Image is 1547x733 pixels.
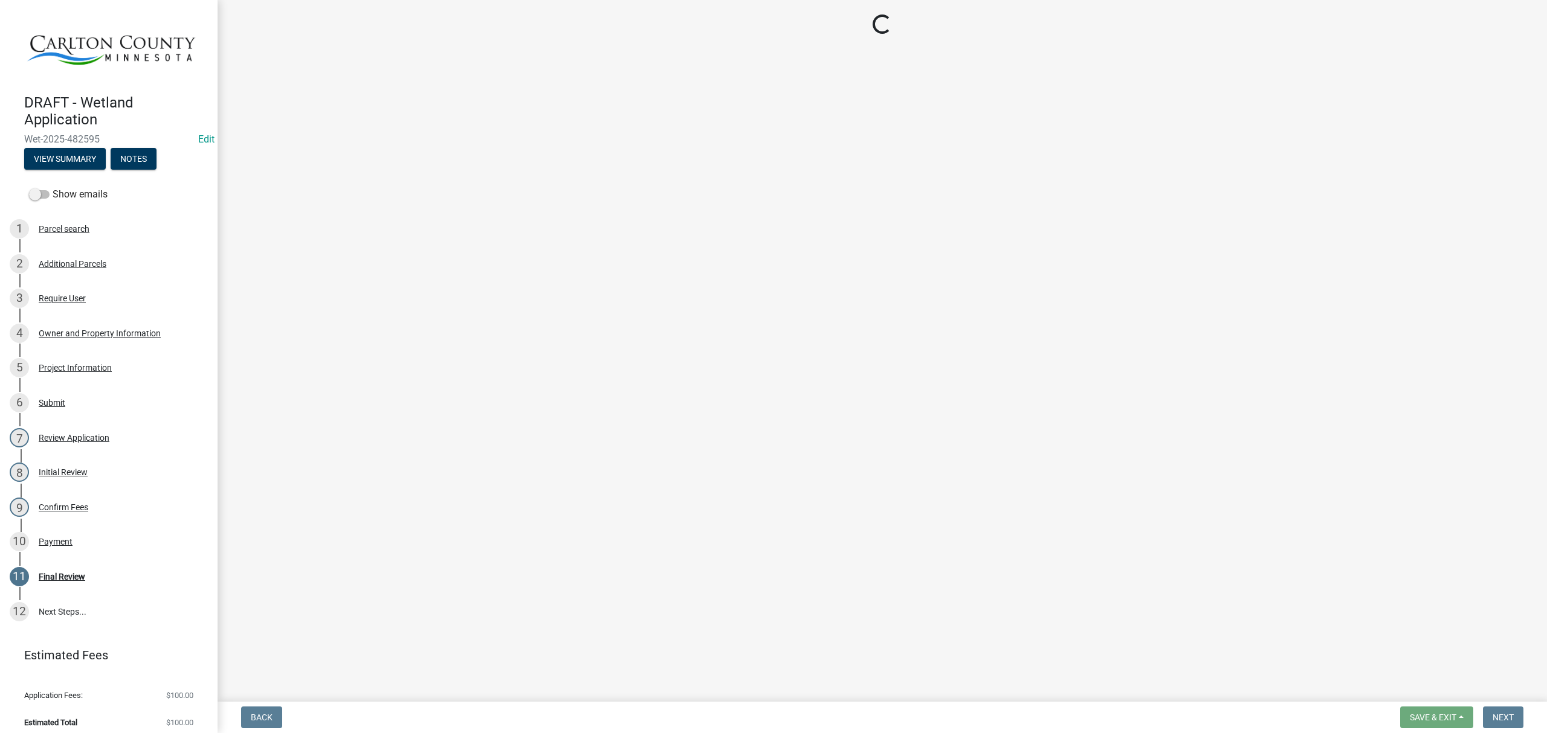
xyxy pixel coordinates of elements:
[10,254,29,274] div: 2
[39,537,73,546] div: Payment
[241,706,282,728] button: Back
[10,498,29,517] div: 9
[10,219,29,238] div: 1
[39,329,161,338] div: Owner and Property Information
[10,463,29,482] div: 8
[24,148,106,170] button: View Summary
[39,503,88,511] div: Confirm Fees
[24,691,83,699] span: Application Fees:
[10,567,29,586] div: 11
[29,187,108,202] label: Show emails
[166,691,193,699] span: $100.00
[39,468,88,476] div: Initial Review
[24,719,77,726] span: Estimated Total
[1493,712,1514,722] span: Next
[39,572,85,581] div: Final Review
[251,712,273,722] span: Back
[166,719,193,726] span: $100.00
[10,393,29,412] div: 6
[39,363,112,372] div: Project Information
[24,13,198,82] img: Carlton County, Minnesota
[24,133,193,145] span: Wet-2025-482595
[39,225,89,233] div: Parcel search
[1400,706,1473,728] button: Save & Exit
[10,643,198,667] a: Estimated Fees
[24,94,208,129] h4: DRAFT - Wetland Application
[198,133,215,145] wm-modal-confirm: Edit Application Number
[111,148,157,170] button: Notes
[39,399,65,407] div: Submit
[10,602,29,621] div: 12
[1483,706,1523,728] button: Next
[39,294,86,302] div: Require User
[39,260,106,268] div: Additional Parcels
[10,532,29,551] div: 10
[10,289,29,308] div: 3
[10,324,29,343] div: 4
[24,155,106,164] wm-modal-confirm: Summary
[198,133,215,145] a: Edit
[39,434,109,442] div: Review Application
[10,428,29,447] div: 7
[10,358,29,377] div: 5
[111,155,157,164] wm-modal-confirm: Notes
[1410,712,1456,722] span: Save & Exit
